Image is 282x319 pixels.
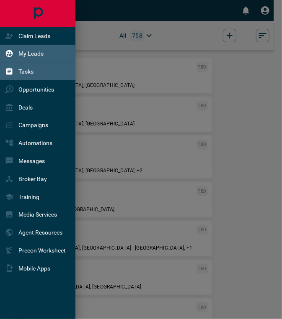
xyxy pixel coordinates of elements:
p: Media Services [18,211,57,218]
p: Messages [18,158,45,164]
p: My Leads [18,50,44,57]
a: Main Page [28,4,47,23]
p: Training [18,194,39,200]
p: Precon Worksheet [18,247,66,254]
p: Deals [18,104,33,111]
p: Opportunities [18,86,54,93]
p: Claim Leads [18,33,50,39]
p: Automations [18,140,52,146]
p: Agent Resources [18,229,62,236]
p: Tasks [18,68,34,75]
p: Broker Bay [18,176,47,182]
p: Mobile Apps [18,265,50,272]
p: Campaigns [18,122,48,128]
